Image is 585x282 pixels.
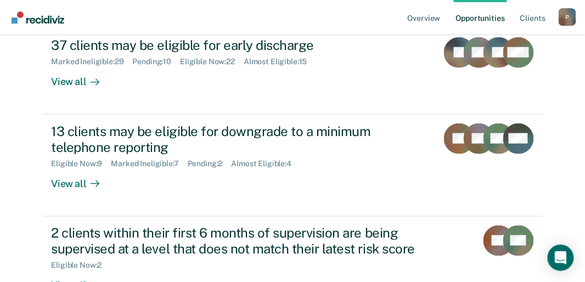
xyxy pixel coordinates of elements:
div: Almost Eligible : 4 [232,159,301,168]
div: 37 clients may be eligible for early discharge [51,37,428,53]
button: Profile dropdown button [559,8,576,26]
div: 13 clients may be eligible for downgrade to a minimum telephone reporting [51,123,428,155]
a: 13 clients may be eligible for downgrade to a minimum telephone reportingEligible Now:9Marked Ine... [42,115,542,217]
div: P [559,8,576,26]
div: Almost Eligible : 15 [244,57,316,66]
div: Eligible Now : 9 [51,159,111,168]
div: Open Intercom Messenger [548,245,574,271]
img: Recidiviz [12,12,64,24]
a: 37 clients may be eligible for early dischargeMarked Ineligible:29Pending:10Eligible Now:22Almost... [42,29,542,115]
div: Marked Ineligible : 7 [111,159,187,168]
div: Pending : 2 [188,159,232,168]
div: 2 clients within their first 6 months of supervision are being supervised at a level that does no... [51,225,436,257]
div: View all [51,66,113,88]
div: Pending : 10 [133,57,181,66]
div: Marked Ineligible : 29 [51,57,132,66]
div: Eligible Now : 22 [180,57,244,66]
div: View all [51,168,113,190]
div: Eligible Now : 2 [51,261,110,270]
